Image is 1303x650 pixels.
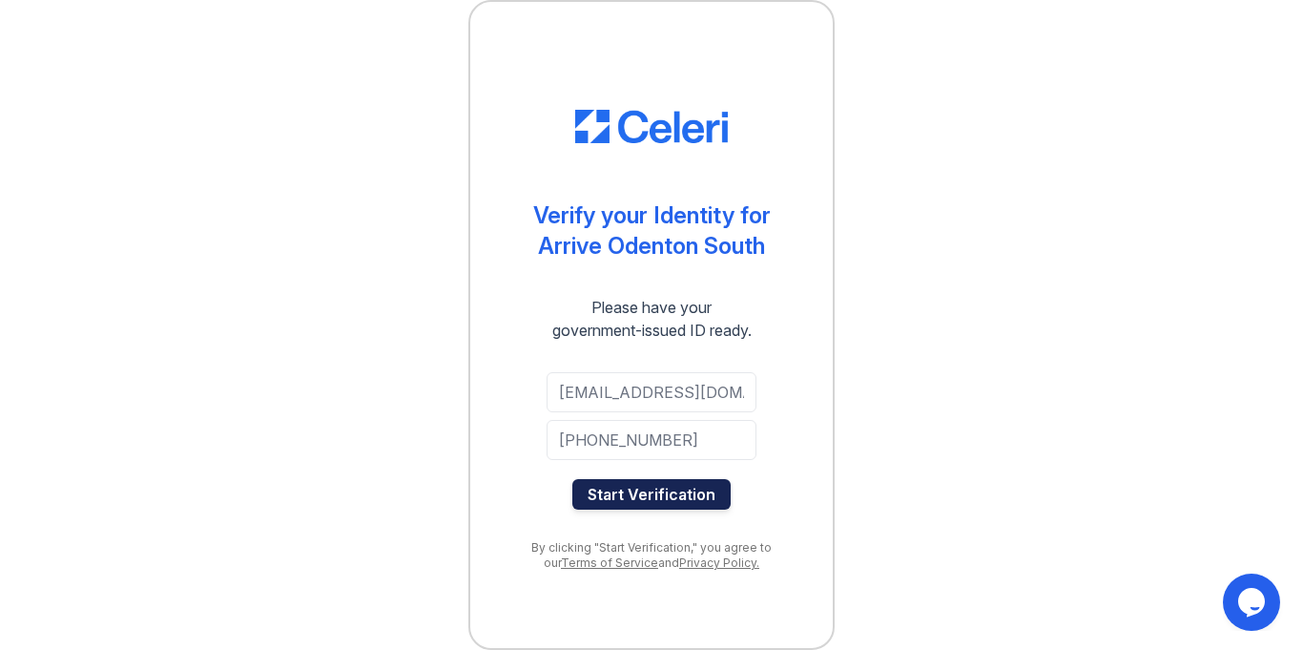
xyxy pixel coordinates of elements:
[518,296,786,342] div: Please have your government-issued ID ready.
[561,556,658,570] a: Terms of Service
[547,372,756,412] input: Email
[1223,574,1284,631] iframe: chat widget
[547,420,756,460] input: Phone
[533,200,771,262] div: Verify your Identity for Arrive Odenton South
[575,110,728,144] img: CE_Logo_Blue-a8612792a0a2168367f1c8372b55b34899dd931a85d93a1a3d3e32e68fde9ad4.png
[508,540,795,571] div: By clicking "Start Verification," you agree to our and
[572,479,731,510] button: Start Verification
[679,556,759,570] a: Privacy Policy.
